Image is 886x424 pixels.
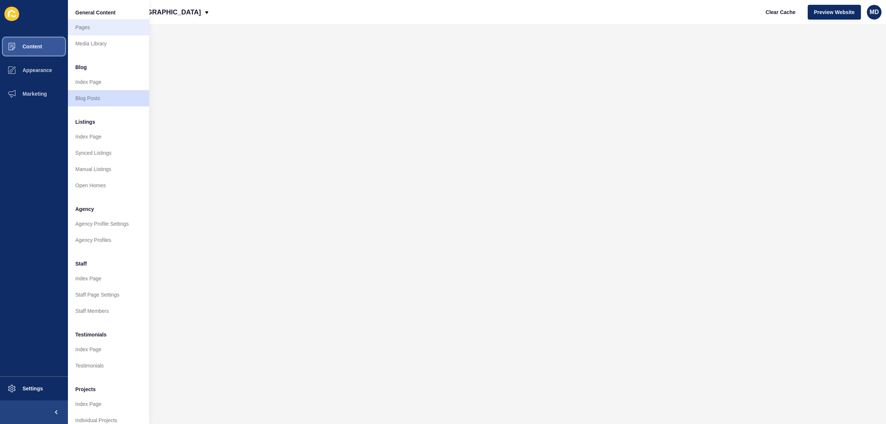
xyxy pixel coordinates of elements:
a: Index Page [68,341,149,358]
span: Staff [75,260,87,267]
span: Projects [75,386,96,393]
button: Preview Website [808,5,861,20]
span: Agency [75,205,94,213]
span: Blog [75,64,87,71]
a: Index Page [68,396,149,412]
button: Clear Cache [759,5,802,20]
span: MD [870,8,879,16]
a: Pages [68,19,149,35]
a: Synced Listings [68,145,149,161]
span: Preview Website [814,8,855,16]
a: Open Homes [68,177,149,194]
a: Index Page [68,129,149,145]
a: Staff Members [68,303,149,319]
a: Testimonials [68,358,149,374]
a: Agency Profiles [68,232,149,248]
span: Testimonials [75,331,107,338]
a: Index Page [68,270,149,287]
a: Blog Posts [68,90,149,106]
span: General Content [75,9,116,16]
a: Staff Page Settings [68,287,149,303]
a: Manual Listings [68,161,149,177]
a: Media Library [68,35,149,52]
span: Clear Cache [766,8,796,16]
a: Agency Profile Settings [68,216,149,232]
span: Listings [75,118,95,126]
a: Index Page [68,74,149,90]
